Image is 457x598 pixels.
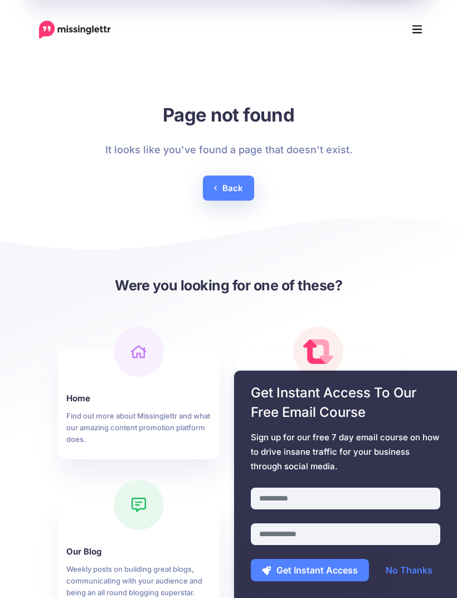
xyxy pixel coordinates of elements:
h1: Page not found [105,103,352,127]
a: Home Find out more about Missinglettr and what our amazing content promotion platform does. [66,380,211,445]
a: No Thanks [375,559,444,581]
h3: Were you looking for one of these? [39,275,418,296]
button: Get Instant Access [251,559,369,581]
b: Home [66,392,211,405]
p: Find out more about Missinglettr and what our amazing content promotion platform does. [66,410,211,445]
span: Sign up for our free 7 day email course on how to drive insane traffic for your business through ... [251,430,440,474]
span: Get Instant Access To Our Free Email Course [251,383,440,422]
p: It looks like you've found a page that doesn't exist. [105,141,352,159]
button: Menu [405,18,430,41]
a: Back [203,176,255,201]
img: curate.png [303,339,333,364]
